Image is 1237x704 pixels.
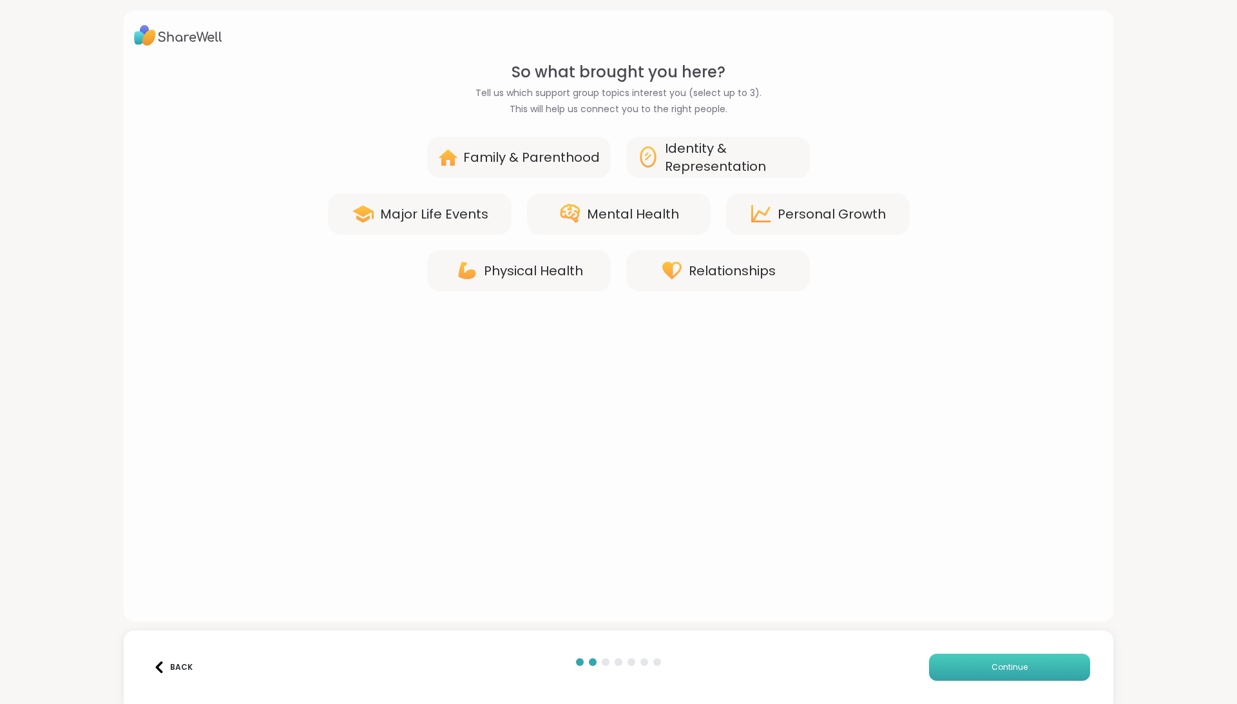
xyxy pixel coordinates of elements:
span: This will help us connect you to the right people. [479,103,758,116]
img: ShareWell Logo [134,21,222,50]
div: Relationships [689,262,776,280]
div: Mental Health [587,205,679,223]
div: Family & Parenthood [463,148,600,166]
span: So what brought you here? [512,61,725,84]
div: Physical Health [484,262,583,280]
span: Continue [992,661,1028,673]
span: Tell us which support group topics interest you (select up to 3). [445,86,792,100]
button: Continue [929,654,1090,681]
div: Back [153,661,193,673]
button: Back [147,654,198,681]
div: Identity & Representation [665,139,800,175]
div: Major Life Events [380,205,488,223]
div: Personal Growth [778,205,886,223]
